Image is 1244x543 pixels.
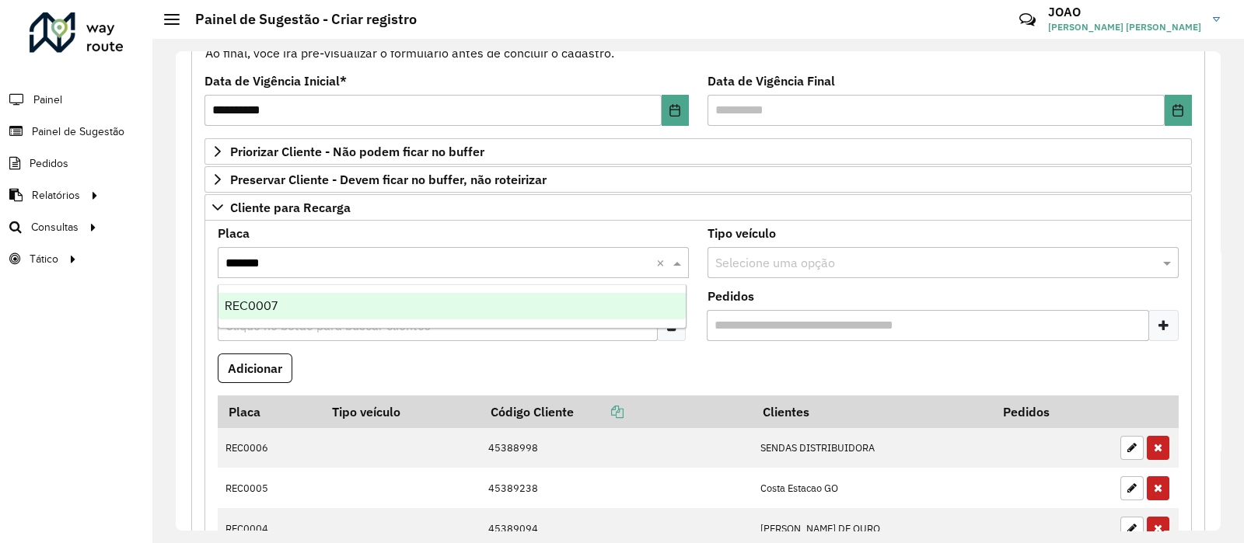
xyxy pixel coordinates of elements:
[204,194,1192,221] a: Cliente para Recarga
[708,71,835,90] label: Data de Vigência Final
[480,395,752,428] th: Código Cliente
[230,173,547,186] span: Preservar Cliente - Devem ficar no buffer, não roteirizar
[752,395,992,428] th: Clientes
[31,219,79,235] span: Consultas
[218,224,250,242] label: Placa
[32,187,80,204] span: Relatórios
[180,11,417,28] h2: Painel de Sugestão - Criar registro
[218,353,292,383] button: Adicionar
[230,145,484,158] span: Priorizar Cliente - Não podem ficar no buffer
[204,71,347,90] label: Data de Vigência Inicial
[30,251,58,267] span: Tático
[708,287,754,305] label: Pedidos
[32,124,124,140] span: Painel de Sugestão
[574,404,624,419] a: Copiar
[204,166,1192,193] a: Preservar Cliente - Devem ficar no buffer, não roteirizar
[204,138,1192,165] a: Priorizar Cliente - Não podem ficar no buffer
[752,428,992,468] td: SENDAS DISTRIBUIDORA
[225,299,278,312] span: REC0007
[480,468,752,508] td: 45389238
[218,284,687,329] ng-dropdown-panel: Options list
[218,428,321,468] td: REC0006
[218,468,321,508] td: REC0005
[1048,20,1201,34] span: [PERSON_NAME] [PERSON_NAME]
[33,92,62,108] span: Painel
[30,155,68,172] span: Pedidos
[656,253,669,272] span: Clear all
[1011,3,1044,37] a: Contato Rápido
[480,428,752,468] td: 45388998
[1048,5,1201,19] h3: JOAO
[230,201,351,214] span: Cliente para Recarga
[752,468,992,508] td: Costa Estacao GO
[1165,95,1192,126] button: Choose Date
[992,395,1112,428] th: Pedidos
[321,395,480,428] th: Tipo veículo
[218,395,321,428] th: Placa
[662,95,689,126] button: Choose Date
[708,224,776,242] label: Tipo veículo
